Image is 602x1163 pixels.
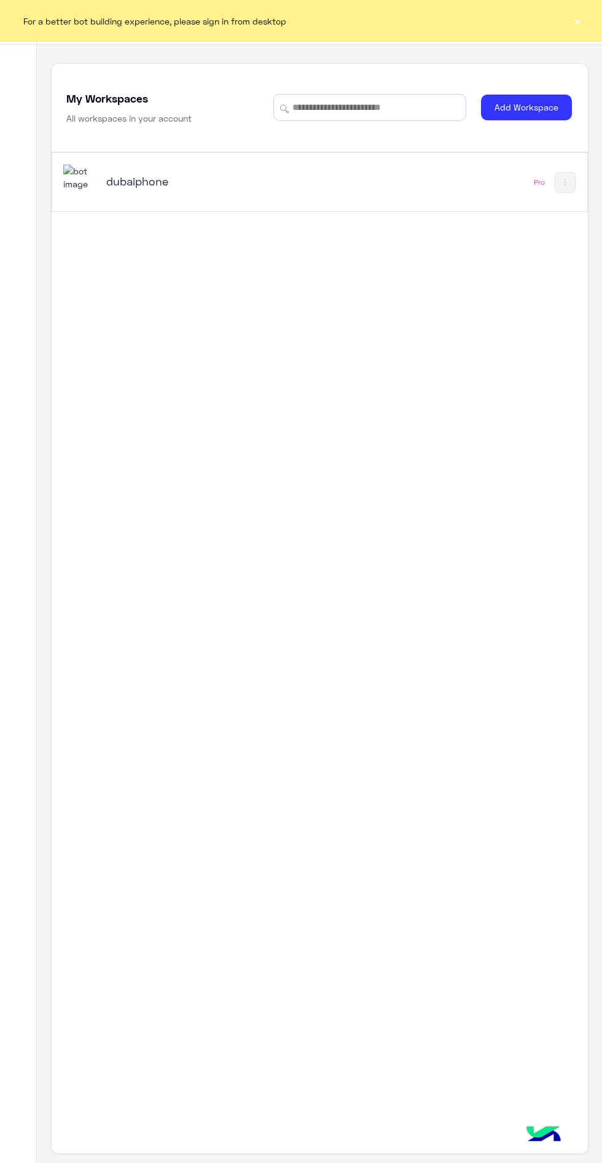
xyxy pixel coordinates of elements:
h6: All workspaces in your account [66,112,192,125]
h5: My Workspaces [66,91,148,106]
button: Add Workspace [481,95,572,120]
button: × [571,15,584,27]
img: 1403182699927242 [63,165,96,191]
img: hulul-logo.png [522,1114,565,1157]
span: For a better bot building experience, please sign in from desktop [23,15,286,28]
h5: dubaiphone [106,174,291,189]
div: Pro [534,177,545,187]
